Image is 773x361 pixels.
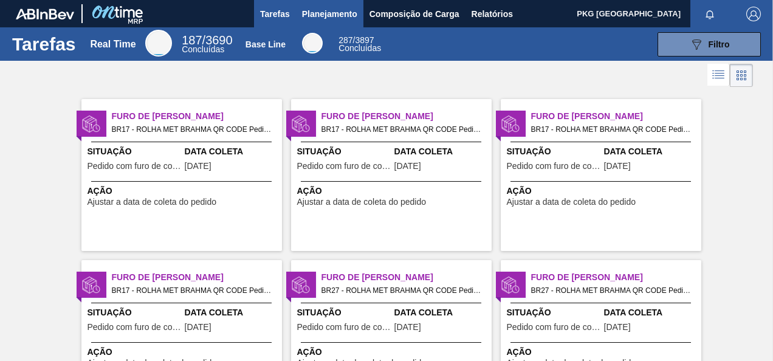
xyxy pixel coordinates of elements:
[507,145,601,158] span: Situação
[90,39,136,50] div: Real Time
[531,271,701,284] span: Furo de Coleta
[292,115,310,133] img: status
[297,306,391,319] span: Situação
[246,40,286,49] div: Base Line
[709,40,730,49] span: Filtro
[185,323,211,332] span: 01/09/2025
[658,32,761,57] button: Filtro
[112,123,272,136] span: BR17 - ROLHA MET BRAHMA QR CODE Pedido - 1967135
[604,306,698,319] span: Data Coleta
[297,145,391,158] span: Situação
[321,110,492,123] span: Furo de Coleta
[302,33,323,53] div: Base Line
[88,346,279,359] span: Ação
[321,123,482,136] span: BR17 - ROLHA MET BRAHMA QR CODE Pedido - 1967137
[472,7,513,21] span: Relatórios
[604,162,631,171] span: 01/09/2025
[88,198,217,207] span: Ajustar a data de coleta do pedido
[338,43,381,53] span: Concluídas
[394,306,489,319] span: Data Coleta
[112,271,282,284] span: Furo de Coleta
[507,198,636,207] span: Ajustar a data de coleta do pedido
[604,323,631,332] span: 08/09/2025
[260,7,290,21] span: Tarefas
[82,115,100,133] img: status
[185,162,211,171] span: 01/09/2025
[507,185,698,198] span: Ação
[501,276,520,294] img: status
[604,145,698,158] span: Data Coleta
[297,346,489,359] span: Ação
[321,284,482,297] span: BR27 - ROLHA MET BRAHMA QR CODE Pedido - 1947835
[394,145,489,158] span: Data Coleta
[507,323,601,332] span: Pedido com furo de coleta
[338,35,352,45] span: 287
[145,30,172,57] div: Real Time
[394,323,421,332] span: 01/09/2025
[185,145,279,158] span: Data Coleta
[707,64,730,87] div: Visão em Lista
[88,185,279,198] span: Ação
[690,5,729,22] button: Notificações
[88,162,182,171] span: Pedido com furo de coleta
[507,306,601,319] span: Situação
[338,35,374,45] span: / 3897
[297,162,391,171] span: Pedido com furo de coleta
[182,35,232,53] div: Real Time
[746,7,761,21] img: Logout
[531,284,692,297] span: BR27 - ROLHA MET BRAHMA QR CODE Pedido - 1947836
[88,306,182,319] span: Situação
[88,323,182,332] span: Pedido com furo de coleta
[507,346,698,359] span: Ação
[302,7,357,21] span: Planejamento
[730,64,753,87] div: Visão em Cards
[88,145,182,158] span: Situação
[182,44,224,54] span: Concluídas
[507,162,601,171] span: Pedido com furo de coleta
[112,284,272,297] span: BR17 - ROLHA MET BRAHMA QR CODE Pedido - 1967134
[185,306,279,319] span: Data Coleta
[338,36,381,52] div: Base Line
[182,33,202,47] span: 187
[297,185,489,198] span: Ação
[297,323,391,332] span: Pedido com furo de coleta
[531,123,692,136] span: BR17 - ROLHA MET BRAHMA QR CODE Pedido - 2013810
[182,33,232,47] span: / 3690
[12,37,76,51] h1: Tarefas
[112,110,282,123] span: Furo de Coleta
[82,276,100,294] img: status
[531,110,701,123] span: Furo de Coleta
[297,198,427,207] span: Ajustar a data de coleta do pedido
[394,162,421,171] span: 01/09/2025
[292,276,310,294] img: status
[321,271,492,284] span: Furo de Coleta
[16,9,74,19] img: TNhmsLtSVTkK8tSr43FrP2fwEKptu5GPRR3wAAAABJRU5ErkJggg==
[369,7,459,21] span: Composição de Carga
[501,115,520,133] img: status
